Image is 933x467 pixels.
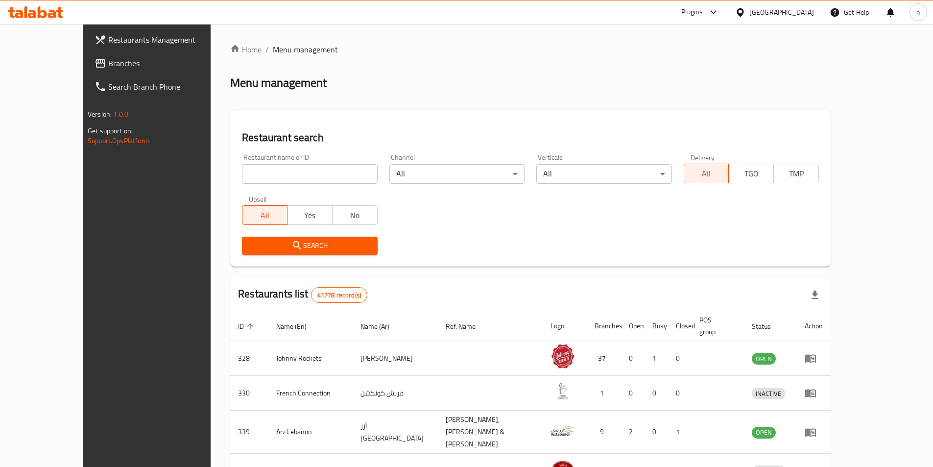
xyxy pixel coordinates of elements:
td: [PERSON_NAME],[PERSON_NAME] & [PERSON_NAME] [438,411,543,454]
span: No [336,208,374,222]
a: Search Branch Phone [87,75,239,98]
label: Delivery [691,154,715,161]
span: Restaurants Management [108,34,231,46]
h2: Restaurant search [242,130,819,145]
td: فرنش كونكشن [353,376,438,411]
span: All [246,208,284,222]
td: أرز [GEOGRAPHIC_DATA] [353,411,438,454]
span: Get support on: [88,124,133,137]
div: Plugins [681,6,703,18]
td: 328 [230,341,268,376]
h2: Restaurants list [238,287,367,303]
h2: Menu management [230,75,327,91]
span: Search Branch Phone [108,81,231,93]
img: French Connection [550,379,575,403]
span: ID [238,320,257,332]
label: Upsell [249,196,267,202]
button: Yes [287,205,333,225]
td: 0 [668,376,692,411]
span: Ref. Name [446,320,488,332]
td: 339 [230,411,268,454]
span: OPEN [752,427,776,438]
a: Support.OpsPlatform [88,134,150,147]
th: Action [797,311,831,341]
div: Total records count [311,287,367,303]
td: 0 [668,341,692,376]
button: All [242,205,287,225]
td: Arz Lebanon [268,411,353,454]
img: Arz Lebanon [550,418,575,442]
th: Busy [645,311,668,341]
th: Open [621,311,645,341]
button: TGO [728,164,774,183]
button: All [684,164,729,183]
span: TGO [733,167,770,181]
td: 2 [621,411,645,454]
div: Menu [805,426,823,438]
span: OPEN [752,353,776,365]
span: Name (Ar) [360,320,402,332]
button: TMP [773,164,819,183]
div: All [389,164,525,184]
button: Search [242,237,377,255]
td: 37 [587,341,621,376]
span: Status [752,320,784,332]
div: All [536,164,671,184]
span: 1.0.0 [113,108,128,121]
div: Export file [803,283,827,307]
span: TMP [778,167,815,181]
td: 0 [621,341,645,376]
button: No [332,205,378,225]
td: Johnny Rockets [268,341,353,376]
div: Menu [805,387,823,399]
span: Menu management [273,44,338,55]
th: Logo [543,311,587,341]
td: French Connection [268,376,353,411]
td: 1 [668,411,692,454]
td: 330 [230,376,268,411]
div: [GEOGRAPHIC_DATA] [749,7,814,18]
div: OPEN [752,353,776,365]
div: Menu [805,352,823,364]
span: INACTIVE [752,388,785,399]
span: All [688,167,725,181]
td: 0 [645,411,668,454]
img: Johnny Rockets [550,344,575,369]
span: n [916,7,920,18]
div: INACTIVE [752,388,785,399]
span: POS group [699,314,732,338]
span: Branches [108,57,231,69]
th: Branches [587,311,621,341]
span: Search [250,240,369,252]
td: 1 [645,341,668,376]
td: 0 [645,376,668,411]
span: 41778 record(s) [311,291,367,300]
a: Branches [87,51,239,75]
td: 1 [587,376,621,411]
span: Name (En) [276,320,319,332]
td: 9 [587,411,621,454]
td: [PERSON_NAME] [353,341,438,376]
li: / [265,44,269,55]
span: Version: [88,108,112,121]
th: Closed [668,311,692,341]
span: Yes [291,208,329,222]
a: Home [230,44,262,55]
a: Restaurants Management [87,28,239,51]
input: Search for restaurant name or ID.. [242,164,377,184]
td: 0 [621,376,645,411]
nav: breadcrumb [230,44,831,55]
